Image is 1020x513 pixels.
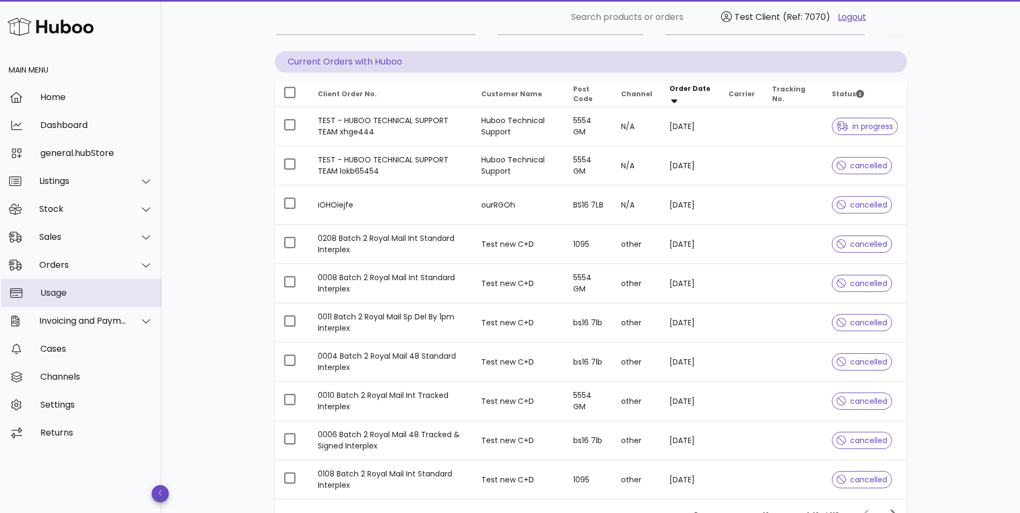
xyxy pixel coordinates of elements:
img: Huboo Logo [8,15,94,38]
span: cancelled [837,397,888,405]
div: Orders [39,260,127,270]
div: Usage [40,288,153,298]
th: Carrier [720,81,764,107]
td: 5554 GM [565,264,612,303]
span: cancelled [837,162,888,169]
td: Test new C+D [473,225,565,264]
span: Post Code [573,84,593,103]
td: 0010 Batch 2 Royal Mail Int Tracked Interplex [309,382,473,421]
td: [DATE] [661,146,720,186]
td: 0006 Batch 2 Royal Mail 48 Tracked & Signed Interplex [309,421,473,460]
td: Test new C+D [473,343,565,382]
td: 1095 [565,225,612,264]
td: other [612,382,661,421]
td: [DATE] [661,303,720,343]
div: Stock [39,204,127,214]
td: TEST - HUBOO TECHNICAL SUPPORT TEAM xhge444 [309,107,473,146]
td: BS16 7LB [565,186,612,225]
td: other [612,303,661,343]
td: Huboo Technical Support [473,146,565,186]
span: cancelled [837,280,888,287]
th: Post Code [565,81,612,107]
td: iOHOiejfe [309,186,473,225]
td: other [612,264,661,303]
span: Order Date [669,84,710,93]
th: Customer Name [473,81,565,107]
span: Status [832,89,864,98]
div: Cases [40,344,153,354]
span: Test Client [734,11,780,23]
td: 0208 Batch 2 Royal Mail Int Standard Interplex [309,225,473,264]
td: [DATE] [661,382,720,421]
td: 0011 Batch 2 Royal Mail Sp Del By 1pm Interplex [309,303,473,343]
td: 5554 GM [565,107,612,146]
span: (Ref: 7070) [783,11,830,23]
span: in progress [837,123,894,130]
th: Client Order No. [309,81,473,107]
td: other [612,225,661,264]
span: Channel [621,89,652,98]
td: TEST - HUBOO TECHNICAL SUPPORT TEAM lokb65454 [309,146,473,186]
td: Huboo Technical Support [473,107,565,146]
div: Returns [40,427,153,438]
td: other [612,460,661,499]
span: cancelled [837,358,888,366]
span: cancelled [837,240,888,248]
td: 0108 Batch 2 Royal Mail Int Standard Interplex [309,460,473,499]
div: Settings [40,400,153,410]
td: [DATE] [661,421,720,460]
td: ourRGOh [473,186,565,225]
td: other [612,421,661,460]
div: Sales [39,232,127,242]
p: Current Orders with Huboo [275,51,907,73]
td: bs16 7lb [565,303,612,343]
td: 5554 GM [565,146,612,186]
a: Logout [838,11,866,24]
td: bs16 7lb [565,421,612,460]
div: Invoicing and Payments [39,316,127,326]
td: Test new C+D [473,264,565,303]
span: Carrier [729,89,755,98]
td: 0008 Batch 2 Royal Mail Int Standard Interplex [309,264,473,303]
span: Client Order No. [318,89,377,98]
th: Status [823,81,907,107]
td: [DATE] [661,343,720,382]
td: N/A [612,107,661,146]
th: Tracking No. [764,81,823,107]
td: [DATE] [661,460,720,499]
td: Test new C+D [473,303,565,343]
th: Channel [612,81,661,107]
div: general.hubStore [40,148,153,158]
th: Order Date: Sorted descending. Activate to remove sorting. [661,81,720,107]
div: Home [40,92,153,102]
td: 0004 Batch 2 Royal Mail 48 Standard Interplex [309,343,473,382]
td: [DATE] [661,264,720,303]
td: [DATE] [661,107,720,146]
span: cancelled [837,319,888,326]
td: N/A [612,186,661,225]
span: Customer Name [481,89,542,98]
td: bs16 7lb [565,343,612,382]
td: [DATE] [661,225,720,264]
td: Test new C+D [473,382,565,421]
div: Channels [40,372,153,382]
td: Test new C+D [473,460,565,499]
td: Test new C+D [473,421,565,460]
span: cancelled [837,476,888,483]
span: cancelled [837,201,888,209]
td: 1095 [565,460,612,499]
div: Listings [39,176,127,186]
td: 5554 GM [565,382,612,421]
td: [DATE] [661,186,720,225]
div: Dashboard [40,120,153,130]
td: other [612,343,661,382]
td: N/A [612,146,661,186]
span: Tracking No. [772,84,805,103]
span: cancelled [837,437,888,444]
